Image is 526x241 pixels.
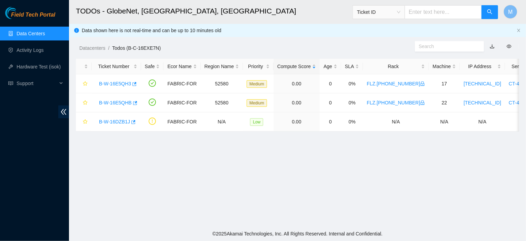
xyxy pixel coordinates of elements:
[80,78,88,89] button: star
[83,81,88,87] span: star
[464,100,501,105] a: [TECHNICAL_ID]
[429,93,460,112] td: 22
[247,80,267,88] span: Medium
[419,43,475,50] input: Search
[69,226,526,241] footer: © 2025 Akamai Technologies, Inc. All Rights Reserved. Internal and Confidential.
[357,7,400,17] span: Ticket ID
[517,28,521,33] button: close
[274,112,320,131] td: 0.00
[367,81,425,86] a: FLZ.[PHONE_NUMBER]lock
[8,81,13,86] span: read
[108,45,109,51] span: /
[5,7,35,19] img: Akamai Technologies
[460,112,505,131] td: N/A
[247,99,267,107] span: Medium
[320,74,341,93] td: 0
[17,31,45,36] a: Data Centers
[504,5,517,19] button: M
[341,93,363,112] td: 0%
[429,112,460,131] td: N/A
[490,44,495,49] a: download
[80,116,88,127] button: star
[420,100,425,105] span: lock
[58,105,69,118] span: double-left
[485,41,500,52] button: download
[99,100,132,105] a: B-W-16E5QHB
[112,45,161,51] a: Todos (B-C-16EXE7N)
[201,93,243,112] td: 52580
[83,100,88,106] span: star
[201,74,243,93] td: 52580
[341,74,363,93] td: 0%
[363,112,429,131] td: N/A
[17,64,61,69] a: Hardware Test (isok)
[367,100,425,105] a: FLZ.[PHONE_NUMBER]lock
[83,119,88,125] span: star
[17,47,44,53] a: Activity Logs
[201,112,243,131] td: N/A
[250,118,263,126] span: Low
[163,112,200,131] td: FABRIC-FOR
[320,93,341,112] td: 0
[341,112,363,131] td: 0%
[149,80,156,87] span: check-circle
[405,5,482,19] input: Enter text here...
[420,81,425,86] span: lock
[149,118,156,125] span: exclamation-circle
[5,12,55,21] a: Akamai TechnologiesField Tech Portal
[163,74,200,93] td: FABRIC-FOR
[11,12,55,18] span: Field Tech Portal
[507,44,512,49] span: eye
[274,93,320,112] td: 0.00
[274,74,320,93] td: 0.00
[163,93,200,112] td: FABRIC-FOR
[320,112,341,131] td: 0
[429,74,460,93] td: 17
[464,81,501,86] a: [TECHNICAL_ID]
[80,97,88,108] button: star
[482,5,498,19] button: search
[149,99,156,106] span: check-circle
[17,76,57,90] span: Support
[487,9,493,16] span: search
[517,28,521,33] span: close
[99,119,130,124] a: B-W-16DZB1J
[508,8,513,16] span: M
[99,81,131,86] a: B-W-16E5QH3
[79,45,105,51] a: Datacenters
